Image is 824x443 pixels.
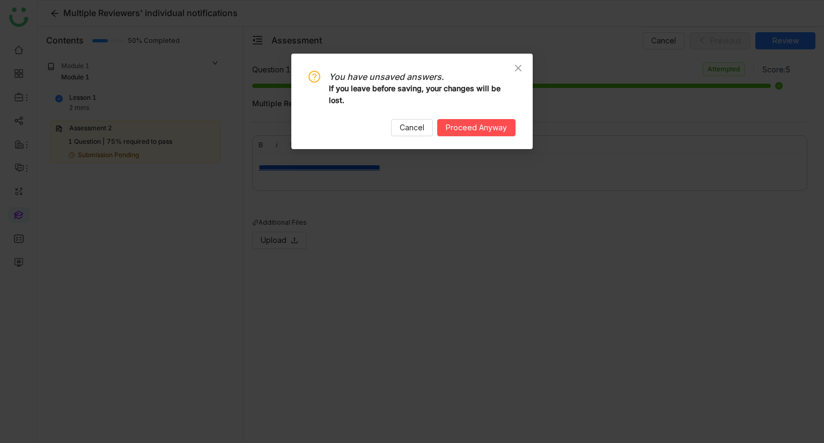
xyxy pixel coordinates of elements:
[446,122,507,134] span: Proceed Anyway
[391,119,433,136] button: Cancel
[504,54,533,83] button: Close
[329,84,501,105] b: If you leave before saving, your changes will be lost.
[400,122,424,134] span: Cancel
[329,71,444,82] i: You have unsaved answers.
[437,119,516,136] button: Proceed Anyway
